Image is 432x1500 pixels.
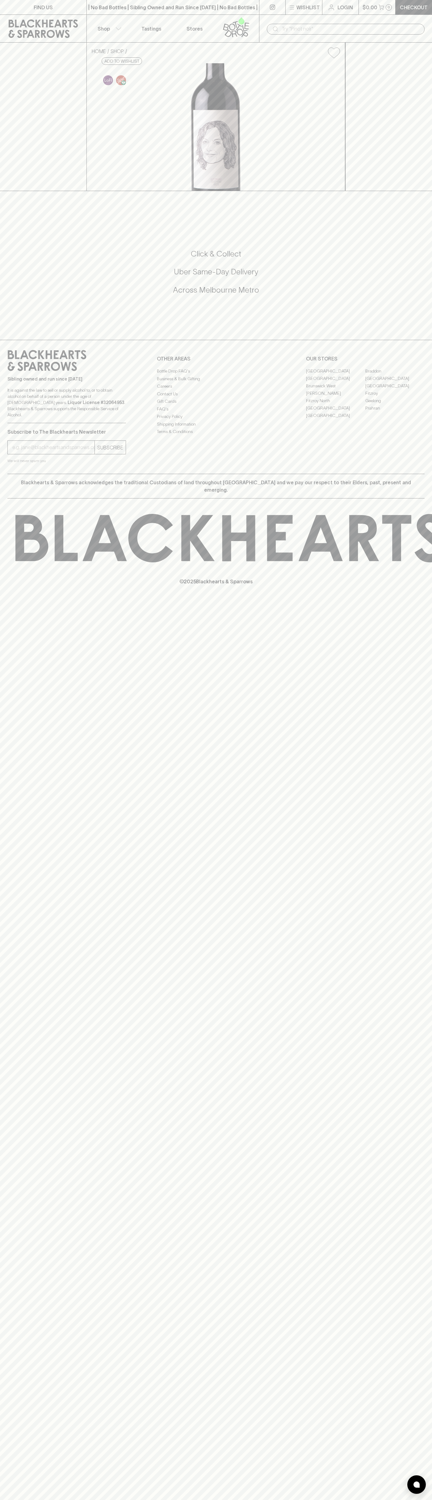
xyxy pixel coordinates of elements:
[116,75,126,85] img: Vegan & Sulphur Free
[365,382,425,390] a: [GEOGRAPHIC_DATA]
[306,367,365,375] a: [GEOGRAPHIC_DATA]
[388,6,390,9] p: 0
[306,397,365,404] a: Fitzroy North
[115,74,128,87] a: Made without the use of any animal products, and without any added Sulphur Dioxide (SO2)
[296,4,320,11] p: Wishlist
[306,382,365,390] a: Brunswick West
[130,15,173,42] a: Tastings
[157,398,275,405] a: Gift Cards
[87,63,345,191] img: 40325.png
[306,412,365,419] a: [GEOGRAPHIC_DATA]
[157,390,275,398] a: Contact Us
[87,15,130,42] button: Shop
[95,441,126,454] button: SUBSCRIBE
[92,48,106,54] a: HOME
[338,4,353,11] p: Login
[7,249,425,259] h5: Click & Collect
[173,15,216,42] a: Stores
[7,428,126,435] p: Subscribe to The Blackhearts Newsletter
[282,24,420,34] input: Try "Pinot noir"
[365,397,425,404] a: Geelong
[413,1481,420,1488] img: bubble-icon
[365,367,425,375] a: Braddon
[34,4,53,11] p: FIND US
[111,48,124,54] a: SHOP
[157,428,275,435] a: Terms & Conditions
[7,224,425,327] div: Call to action block
[157,355,275,362] p: OTHER AREAS
[7,387,126,418] p: It is against the law to sell or supply alcohol to, or to obtain alcohol on behalf of a person un...
[365,390,425,397] a: Fitzroy
[103,75,113,85] img: Lo-Fi
[325,45,342,61] button: Add to wishlist
[306,390,365,397] a: [PERSON_NAME]
[68,400,124,405] strong: Liquor License #32064953
[157,420,275,428] a: Shipping Information
[306,404,365,412] a: [GEOGRAPHIC_DATA]
[400,4,428,11] p: Checkout
[365,375,425,382] a: [GEOGRAPHIC_DATA]
[98,25,110,32] p: Shop
[157,375,275,382] a: Business & Bulk Gifting
[102,74,115,87] a: Some may call it natural, others minimum intervention, either way, it’s hands off & maybe even a ...
[306,355,425,362] p: OUR STORES
[7,285,425,295] h5: Across Melbourne Metro
[12,443,94,452] input: e.g. jane@blackheartsandsparrows.com.au
[187,25,203,32] p: Stores
[102,57,142,65] button: Add to wishlist
[7,376,126,382] p: Sibling owned and run since [DATE]
[306,375,365,382] a: [GEOGRAPHIC_DATA]
[157,405,275,413] a: FAQ's
[141,25,161,32] p: Tastings
[157,368,275,375] a: Bottle Drop FAQ's
[363,4,377,11] p: $0.00
[157,413,275,420] a: Privacy Policy
[7,458,126,464] p: We will never spam you
[157,383,275,390] a: Careers
[7,267,425,277] h5: Uber Same-Day Delivery
[12,479,420,494] p: Blackhearts & Sparrows acknowledges the traditional Custodians of land throughout [GEOGRAPHIC_DAT...
[365,404,425,412] a: Prahran
[97,444,123,451] p: SUBSCRIBE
